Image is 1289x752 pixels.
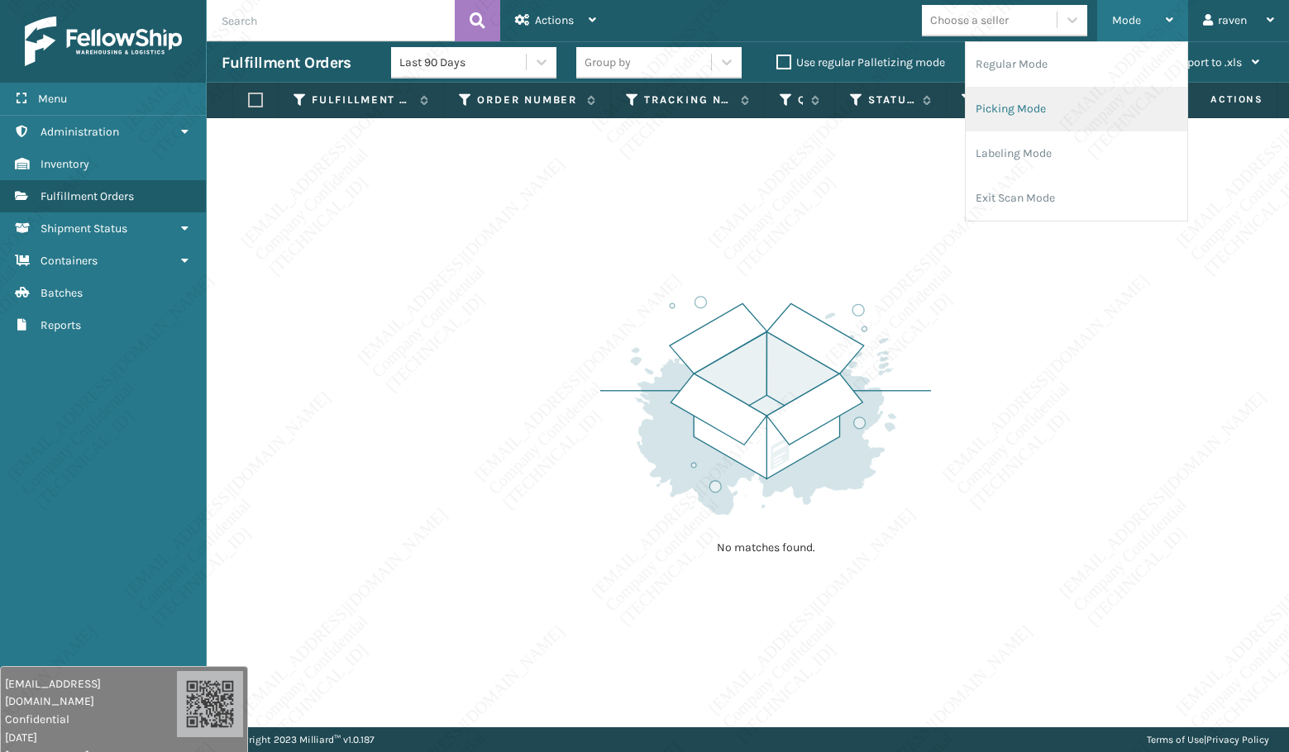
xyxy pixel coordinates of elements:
li: Regular Mode [966,42,1187,87]
label: Order Number [477,93,579,107]
label: Use regular Palletizing mode [776,55,945,69]
span: Menu [38,92,67,106]
span: Reports [41,318,81,332]
p: Copyright 2023 Milliard™ v 1.0.187 [227,727,375,752]
span: Fulfillment Orders [41,189,134,203]
a: Terms of Use [1147,734,1204,745]
img: logo [25,17,182,66]
label: Status [868,93,914,107]
span: Batches [41,286,83,300]
div: Choose a seller [930,12,1009,29]
span: Inventory [41,157,89,171]
span: Actions [535,13,574,27]
h3: Fulfillment Orders [222,53,351,73]
span: Actions [1158,86,1273,113]
span: Administration [41,125,119,139]
label: Tracking Number [644,93,733,107]
div: Group by [585,54,631,71]
div: | [1147,727,1269,752]
li: Picking Mode [966,87,1187,131]
li: Exit Scan Mode [966,176,1187,221]
div: Last 90 Days [399,54,528,71]
label: Quantity [798,93,803,107]
span: Confidential [5,711,177,728]
span: Export to .xls [1175,55,1242,69]
label: Fulfillment Order Id [312,93,412,107]
span: Mode [1112,13,1141,27]
span: [DATE] [5,729,177,746]
span: [EMAIL_ADDRESS][DOMAIN_NAME] [5,675,177,710]
a: Privacy Policy [1206,734,1269,745]
li: Labeling Mode [966,131,1187,176]
span: Shipment Status [41,221,127,236]
span: Containers [41,254,98,268]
